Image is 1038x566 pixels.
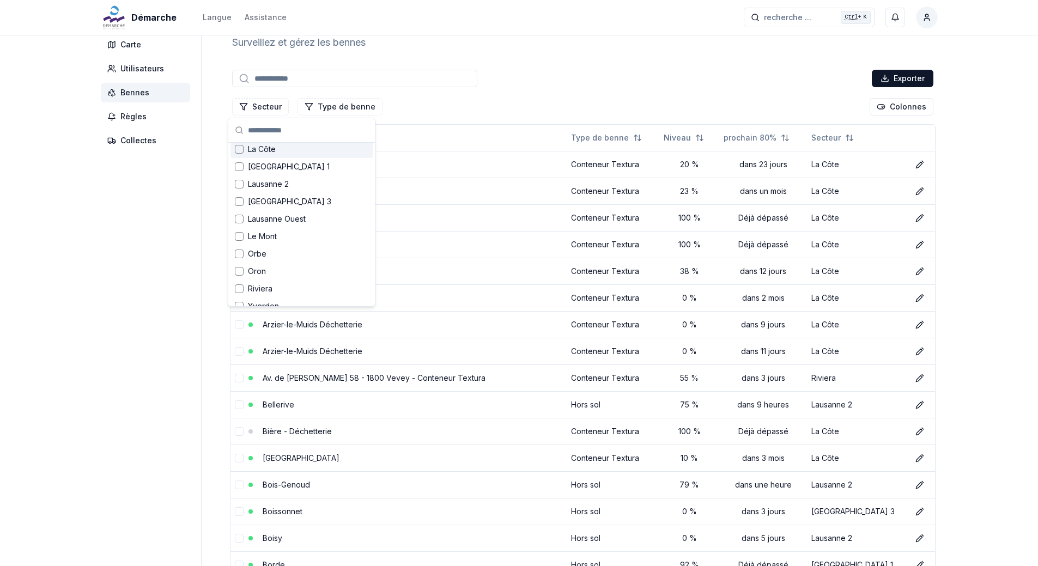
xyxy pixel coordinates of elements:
div: dans 9 jours [724,319,803,330]
span: Niveau [664,132,691,143]
span: Secteur [811,132,841,143]
span: Utilisateurs [120,63,164,74]
span: La Côte [248,144,276,155]
button: select-row [235,507,244,516]
div: 38 % [664,266,715,277]
td: Conteneur Textura [567,258,660,284]
td: Conteneur Textura [567,204,660,231]
a: Boisy [263,533,282,543]
td: Lausanne 2 [807,391,906,418]
a: Bennes [101,83,195,102]
td: La Côte [807,284,906,311]
span: Collectes [120,135,156,146]
td: Conteneur Textura [567,418,660,445]
span: Type de benne [571,132,629,143]
div: dans une heure [724,479,803,490]
td: La Côte [807,445,906,471]
button: Langue [203,11,232,24]
button: recherche ...Ctrl+K [744,8,875,27]
td: Lausanne 2 [807,471,906,498]
a: Utilisateurs [101,59,195,78]
div: 20 % [664,159,715,170]
td: Riviera [807,364,906,391]
span: Yverdon [248,301,279,312]
td: Conteneur Textura [567,231,660,258]
button: Not sorted. Click to sort ascending. [805,129,860,147]
span: prochain 80% [724,132,776,143]
td: Conteneur Textura [567,284,660,311]
button: Not sorted. Click to sort ascending. [657,129,711,147]
a: Av. de [PERSON_NAME] 58 - 1800 Vevey - Conteneur Textura [263,373,485,382]
span: Riviera [248,283,272,294]
td: Hors sol [567,391,660,418]
div: 10 % [664,453,715,464]
div: dans 5 jours [724,533,803,544]
button: select-row [235,320,244,329]
td: Conteneur Textura [567,151,660,178]
div: Langue [203,12,232,23]
td: La Côte [807,178,906,204]
span: Le Mont [248,231,277,242]
div: 0 % [664,319,715,330]
button: select-row [235,480,244,489]
div: 79 % [664,479,715,490]
button: select-row [235,427,244,436]
td: La Côte [807,418,906,445]
div: dans 3 mois [724,453,803,464]
div: dans 2 mois [724,293,803,303]
div: 0 % [664,346,715,357]
td: Conteneur Textura [567,178,660,204]
a: Arzier-le-Muids Déchetterie [263,320,362,329]
td: Conteneur Textura [567,445,660,471]
a: Assistance [245,11,287,24]
div: Déjà dépassé [724,212,803,223]
a: Bois-Genoud [263,480,310,489]
td: [GEOGRAPHIC_DATA] 3 [807,498,906,525]
td: La Côte [807,258,906,284]
a: Boissonnet [263,507,302,516]
span: Orbe [248,248,266,259]
a: Collectes [101,131,195,150]
span: [GEOGRAPHIC_DATA] 3 [248,196,331,207]
button: select-row [235,400,244,409]
a: Règles [101,107,195,126]
button: select-row [235,374,244,382]
span: Bennes [120,87,149,98]
td: Lausanne 2 [807,525,906,551]
td: La Côte [807,204,906,231]
div: dans un mois [724,186,803,197]
button: Cocher les colonnes [870,98,933,115]
div: 100 % [664,426,715,437]
div: Déjà dépassé [724,426,803,437]
div: 0 % [664,533,715,544]
div: 100 % [664,212,715,223]
button: Not sorted. Click to sort ascending. [564,129,648,147]
div: dans 3 jours [724,373,803,384]
button: select-row [235,534,244,543]
span: Carte [120,39,141,50]
span: Lausanne Ouest [248,214,306,224]
td: Hors sol [567,525,660,551]
td: Conteneur Textura [567,364,660,391]
button: Exporter [872,70,933,87]
div: 75 % [664,399,715,410]
td: Conteneur Textura [567,338,660,364]
p: Surveillez et gérez les bennes [232,35,366,50]
div: dans 9 heures [724,399,803,410]
button: select-row [235,347,244,356]
div: 55 % [664,373,715,384]
span: Oron [248,266,266,277]
a: Démarche [101,11,181,24]
td: La Côte [807,231,906,258]
span: Lausanne 2 [248,179,289,190]
button: Filtrer les lignes [298,98,383,115]
span: [GEOGRAPHIC_DATA] 1 [248,161,330,172]
div: 0 % [664,506,715,517]
a: [GEOGRAPHIC_DATA] [263,453,339,462]
button: select-row [235,454,244,462]
button: Filtrer les lignes [232,98,289,115]
span: recherche ... [764,12,811,23]
div: 100 % [664,239,715,250]
div: Déjà dépassé [724,239,803,250]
